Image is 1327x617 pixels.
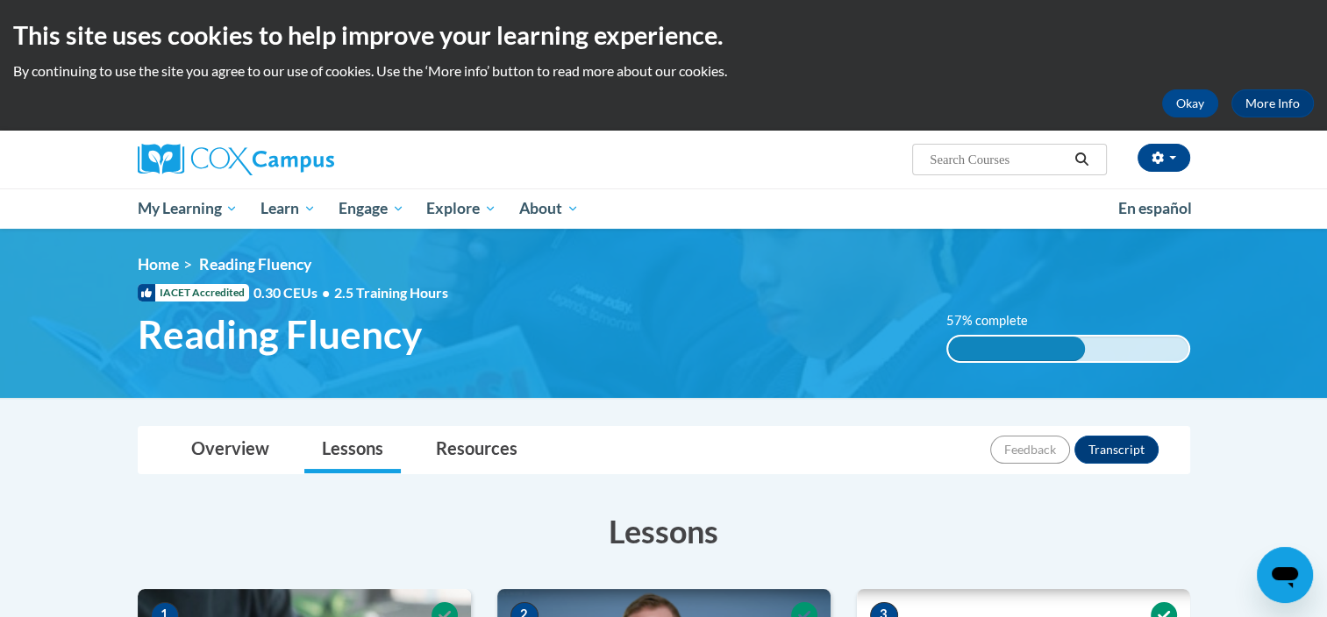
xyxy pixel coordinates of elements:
[138,509,1190,553] h3: Lessons
[249,188,327,229] a: Learn
[946,311,1047,330] label: 57% complete
[990,436,1070,464] button: Feedback
[138,255,179,273] a: Home
[138,311,422,358] span: Reading Fluency
[426,198,496,219] span: Explore
[253,283,334,302] span: 0.30 CEUs
[137,198,238,219] span: My Learning
[1231,89,1314,117] a: More Info
[948,337,1085,361] div: 57% complete
[138,144,471,175] a: Cox Campus
[260,198,316,219] span: Learn
[418,427,535,473] a: Resources
[327,188,416,229] a: Engage
[304,427,401,473] a: Lessons
[174,427,287,473] a: Overview
[13,61,1314,81] p: By continuing to use the site you agree to our use of cookies. Use the ‘More info’ button to read...
[13,18,1314,53] h2: This site uses cookies to help improve your learning experience.
[138,144,334,175] img: Cox Campus
[199,255,311,273] span: Reading Fluency
[1074,436,1159,464] button: Transcript
[1068,149,1095,170] button: Search
[1107,190,1203,227] a: En español
[334,284,448,301] span: 2.5 Training Hours
[415,188,508,229] a: Explore
[508,188,590,229] a: About
[1257,547,1313,603] iframe: Button to launch messaging window
[1138,144,1190,172] button: Account Settings
[339,198,404,219] span: Engage
[1162,89,1218,117] button: Okay
[138,284,249,301] span: IACET Accredited
[111,188,1216,229] div: Main menu
[126,188,250,229] a: My Learning
[322,284,330,301] span: •
[928,149,1068,170] input: Search Courses
[1118,199,1192,217] span: En español
[519,198,579,219] span: About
